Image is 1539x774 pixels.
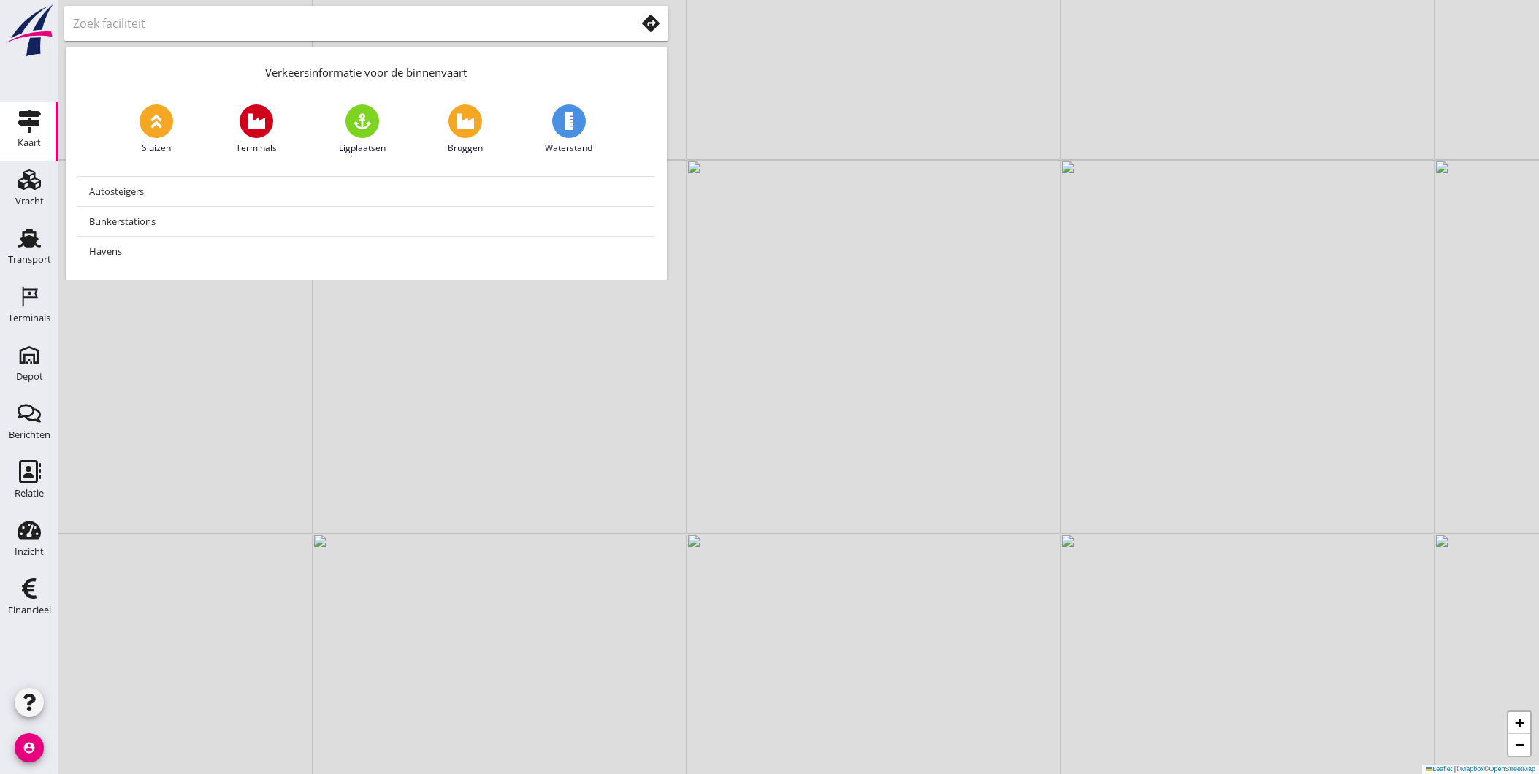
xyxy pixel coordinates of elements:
div: Kaart [18,138,41,147]
a: Ligplaatsen [339,104,386,155]
div: Transport [8,255,51,264]
div: Bunkerstations [89,212,644,230]
input: Zoek faciliteit [73,12,615,35]
span: Waterstand [545,142,592,155]
div: Inzicht [15,547,44,556]
a: OpenStreetMap [1489,765,1535,773]
div: Vracht [15,196,44,206]
div: Berichten [9,430,50,440]
div: Financieel [8,605,51,615]
span: + [1515,713,1524,732]
i: account_circle [15,733,44,762]
div: Depot [16,372,43,381]
span: | [1454,765,1456,773]
div: Verkeersinformatie voor de binnenvaart [66,47,667,93]
a: Waterstand [545,104,592,155]
span: Bruggen [448,142,483,155]
a: Terminals [236,104,277,155]
div: Relatie [15,488,44,498]
div: Terminals [8,313,50,323]
a: Mapbox [1461,765,1484,773]
img: logo-small.a267ee39.svg [3,4,56,58]
span: Terminals [236,142,277,155]
a: Zoom in [1508,712,1530,734]
div: © © [1422,765,1539,774]
div: Havens [89,242,644,260]
a: Leaflet [1426,765,1452,773]
span: Sluizen [142,142,171,155]
a: Zoom out [1508,734,1530,756]
div: Autosteigers [89,183,644,200]
a: Sluizen [140,104,173,155]
span: − [1515,735,1524,754]
span: Ligplaatsen [339,142,386,155]
a: Bruggen [448,104,483,155]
